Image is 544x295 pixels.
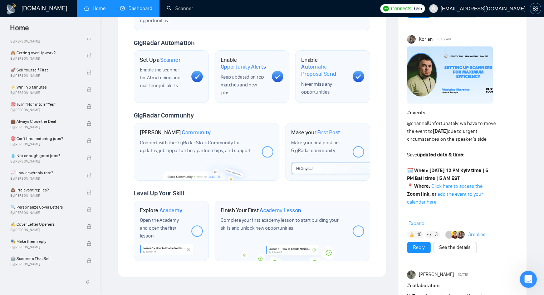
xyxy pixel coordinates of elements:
span: lock [87,104,92,109]
span: 🎭 Make them reply [10,238,79,245]
span: lock [87,224,92,229]
span: Connect with the GigRadar Slack Community for updates, job opportunities, partnerships, and support. [140,140,252,154]
a: setting [530,6,541,11]
span: 🚀 Sell Yourself First [10,66,79,74]
span: Make your first post on GigRadar community. [291,140,339,154]
span: user [431,6,436,11]
img: academy-bg.png [238,245,347,261]
span: By [PERSON_NAME] [10,211,79,215]
span: Academy Lesson [260,207,301,214]
strong: Zoom link, or [407,191,436,197]
span: Never miss any opportunities. [301,81,332,95]
a: dashboardDashboard [120,5,152,11]
span: setting [530,6,541,11]
span: lock [87,87,92,92]
div: Unfortunately, we have to move the event to due to urgent circumstances on the speaker’s side. Sa... [407,120,496,237]
h1: Make your [291,129,340,136]
button: Reply [407,242,431,253]
span: lock [87,52,92,57]
img: F09DQRWLC0N-Event%20with%20Vlad%20Sharahov.png [407,46,493,104]
span: Enable the scanner for AI matching and real-time job alerts. [140,67,180,89]
img: Korlan [457,231,465,239]
a: Click here to access the [431,183,482,189]
img: joel maria [407,270,416,279]
img: 👍 [409,232,414,237]
h1: [PERSON_NAME] [140,129,211,136]
span: 655 [414,5,422,12]
span: Expand [408,220,425,226]
span: double-left [85,278,92,285]
span: Connects: [391,5,412,12]
img: Martin Lostak [451,231,459,239]
span: By [PERSON_NAME] [10,176,79,181]
strong: updated date & time: [417,152,465,158]
button: setting [530,3,541,14]
h1: Set Up a [140,56,180,64]
h1: Enable [301,56,347,77]
span: By [PERSON_NAME] [10,245,79,249]
span: GigRadar Community [134,111,194,119]
span: Level Up Your Skill [134,189,184,197]
h1: Enable [221,56,266,70]
span: 👉 [407,215,413,221]
span: By [PERSON_NAME] [10,159,79,164]
span: lock [87,241,92,246]
span: By [PERSON_NAME] [10,228,79,232]
span: By [PERSON_NAME] [10,74,79,78]
span: First Post [317,129,340,136]
span: ⚡ Win in 5 Minutes [10,84,79,91]
span: Home [4,23,35,38]
span: 💧 Not enough good jobs? [10,152,79,159]
span: 💼 Always Close the Deal [10,118,79,125]
h1: # events [407,109,518,117]
h1: # collaboration [407,282,518,290]
span: By [PERSON_NAME] [10,39,79,44]
strong: Where: [414,183,430,189]
span: By [PERSON_NAME] [10,91,79,95]
span: 3 [435,231,438,238]
span: lock [87,121,92,126]
span: lock [87,172,92,177]
a: subscribe to the Community Event Calendar [407,215,486,229]
a: add the event to your calendar here [407,191,483,205]
span: lock [87,35,92,40]
a: homeHome [84,5,106,11]
span: By [PERSON_NAME] [10,142,79,146]
span: lock [87,138,92,143]
a: Reply [413,244,425,251]
img: 👀 [427,232,432,237]
span: lock [87,190,92,195]
span: lock [87,207,92,212]
span: Academy [160,207,182,214]
span: lock [87,155,92,160]
span: By [PERSON_NAME] [10,125,79,129]
span: Community [182,129,211,136]
span: 🎯 Turn “No” into a “Yes” [10,101,79,108]
span: Scanner [160,56,180,64]
span: By [PERSON_NAME] [10,56,79,61]
span: 10:02 AM [437,36,451,42]
h1: Finish Your First [221,207,301,214]
button: See the details [433,242,477,253]
strong: [DATE] [433,128,448,134]
strong: When: [414,167,428,174]
span: ✍️ Cover Letter Openers [10,221,79,228]
span: lock [87,258,92,263]
img: slackcommunity-bg.png [163,160,250,180]
span: 💩 Irrelevant replies? [10,186,79,194]
span: 🔍 Personalize Cover Letters [10,204,79,211]
strong: 12 PM Kyiv time | 5 PM Bali time | 5 AM EST [407,167,488,181]
span: Opportunity Alerts [221,63,266,70]
span: Automatic Proposal Send [301,63,347,77]
img: upwork-logo.png [383,6,389,11]
a: searchScanner [167,5,193,11]
span: 10 [417,231,422,238]
iframe: Intercom live chat [520,271,537,288]
span: 📈 Low view/reply rate? [10,169,79,176]
span: lock [87,70,92,75]
span: @channel [407,120,428,126]
span: Korlan [418,35,432,43]
img: logo [6,3,17,15]
a: See the details [439,244,471,251]
span: Open the Academy and open the first lesson. [140,217,178,239]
